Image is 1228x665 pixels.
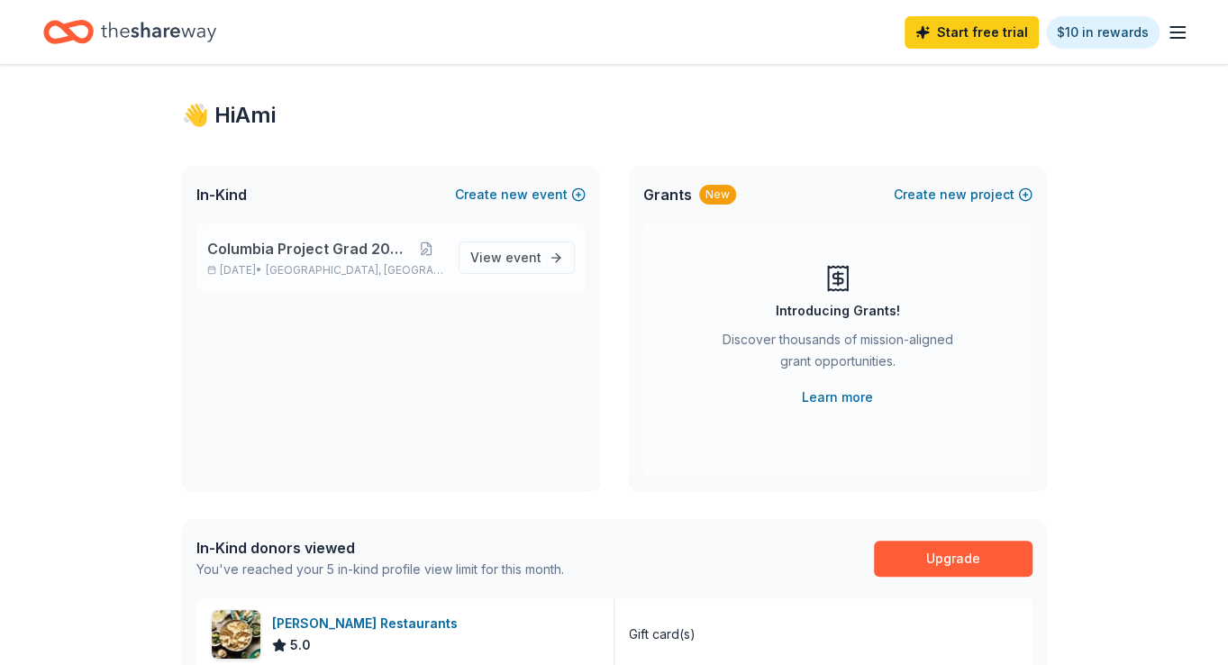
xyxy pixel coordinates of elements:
div: You've reached your 5 in-kind profile view limit for this month. [196,559,564,580]
a: $10 in rewards [1046,16,1160,49]
div: New [699,185,736,205]
div: Discover thousands of mission-aligned grant opportunities. [715,329,960,379]
button: Createnewproject [894,184,1032,205]
div: In-Kind donors viewed [196,537,564,559]
div: [PERSON_NAME] Restaurants [272,613,465,634]
a: Upgrade [874,541,1032,577]
img: Image for Pappas Restaurants [212,610,260,659]
span: 5.0 [290,634,311,656]
a: Learn more [802,387,873,408]
span: new [940,184,967,205]
span: In-Kind [196,184,247,205]
span: Columbia Project Grad 2026 [207,238,408,260]
span: View [470,247,541,269]
span: Grants [643,184,692,205]
a: Home [43,11,216,53]
div: Gift card(s) [629,624,696,645]
a: View event [459,241,575,274]
span: new [501,184,528,205]
div: 👋 Hi Ami [182,101,1047,130]
p: [DATE] • [207,263,444,278]
button: Createnewevent [455,184,586,205]
span: event [505,250,541,265]
div: Introducing Grants! [776,300,900,322]
a: Start free trial [905,16,1039,49]
span: [GEOGRAPHIC_DATA], [GEOGRAPHIC_DATA] [266,263,443,278]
